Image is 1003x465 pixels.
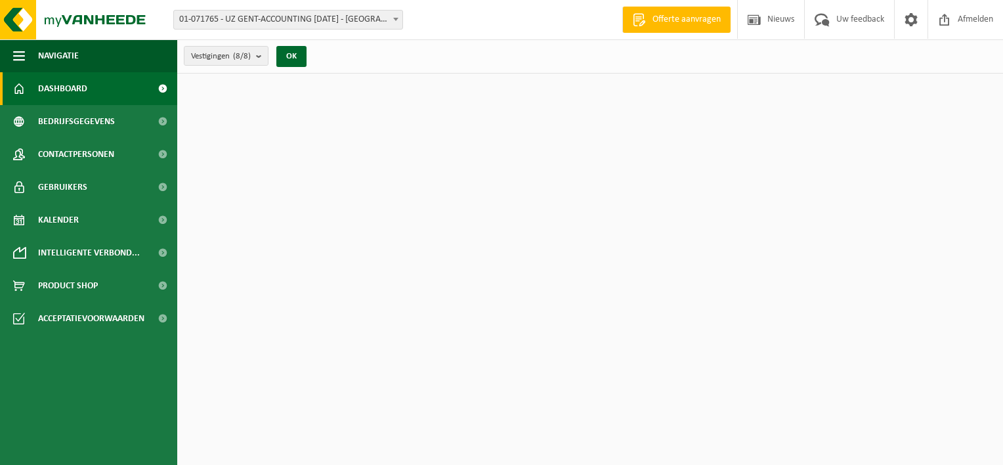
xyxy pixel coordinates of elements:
[38,138,114,171] span: Contactpersonen
[324,232,377,252] span: Volgende
[38,204,79,236] span: Kalender
[389,106,587,255] img: Download de VHEPlus App
[173,10,403,30] span: 01-071765 - UZ GENT-ACCOUNTING 0 BC - GENT
[276,46,307,67] button: OK
[38,171,87,204] span: Gebruikers
[38,269,98,302] span: Product Shop
[622,7,731,33] a: Offerte aanvragen
[607,357,785,366] p: 1 van 10 resultaten
[38,39,79,72] span: Navigatie
[190,110,283,123] h1: Z20.344
[798,80,895,106] h2: Uw afvalstoffen
[593,152,652,178] h2: Nieuws
[184,46,268,66] button: Vestigingen(8/8)
[605,309,751,332] span: Wat betekent de nieuwe RED-richtlijn voor u als klant?
[649,13,724,26] span: Offerte aanvragen
[38,72,87,105] span: Dashboard
[191,47,251,66] span: Vestigingen
[595,181,790,345] a: Wat betekent de nieuwe RED-richtlijn voor u als klant?
[709,152,790,179] a: Alle artikelen
[193,186,280,213] h4: niet-risicohoudend medisch afval (zorgcentra)
[389,80,564,106] h2: Download nu de Vanheede+ app!
[621,377,641,403] button: Volgende
[798,126,917,152] h2: Aangevraagde taken
[38,236,140,269] span: Intelligente verbond...
[174,11,402,29] span: 01-071765 - UZ GENT-ACCOUNTING 0 BC - GENT
[38,105,115,138] span: Bedrijfsgegevens
[593,80,698,106] h2: Ingeplande taken
[38,302,144,335] span: Acceptatievoorwaarden
[600,377,621,403] button: Vorige
[184,80,382,106] h2: Intelligente verbonden containers
[233,52,251,60] count: (8/8)
[188,232,231,252] span: Vorige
